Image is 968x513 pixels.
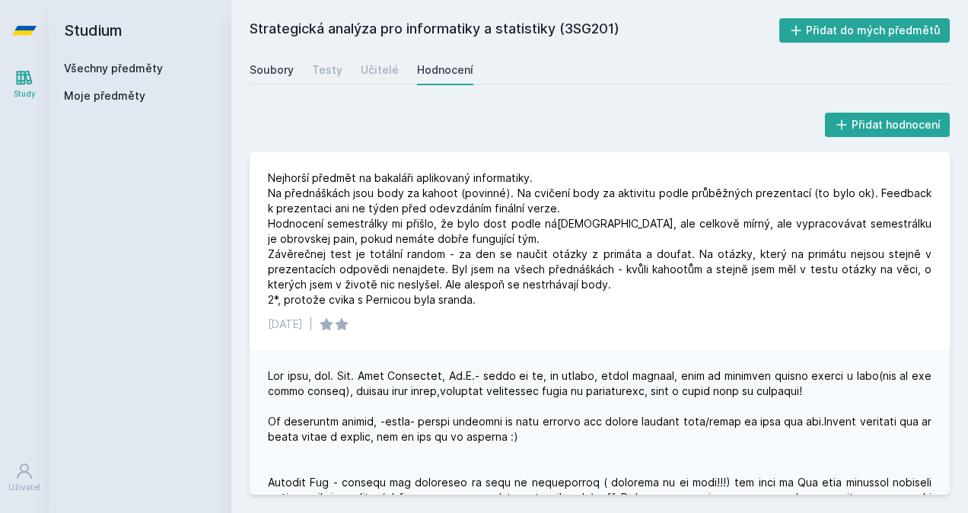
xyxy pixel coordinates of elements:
div: Testy [312,62,342,78]
div: | [309,317,313,332]
a: Hodnocení [417,55,473,85]
a: Testy [312,55,342,85]
a: Soubory [250,55,294,85]
div: Uživatel [8,482,40,493]
button: Přidat hodnocení [825,113,950,137]
div: [DATE] [268,317,303,332]
a: Všechny předměty [64,62,163,75]
a: Uživatel [3,454,46,501]
span: Moje předměty [64,88,145,104]
h2: Strategická analýza pro informatiky a statistiky (3SG201) [250,18,779,43]
a: Učitelé [361,55,399,85]
a: Study [3,61,46,107]
div: Soubory [250,62,294,78]
div: Učitelé [361,62,399,78]
button: Přidat do mých předmětů [779,18,950,43]
div: Nejhorší předmět na bakaláři aplikovaný informatiky. Na přednáškách jsou body za kahoot (povinné)... [268,170,931,307]
div: Hodnocení [417,62,473,78]
div: Study [14,88,36,100]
